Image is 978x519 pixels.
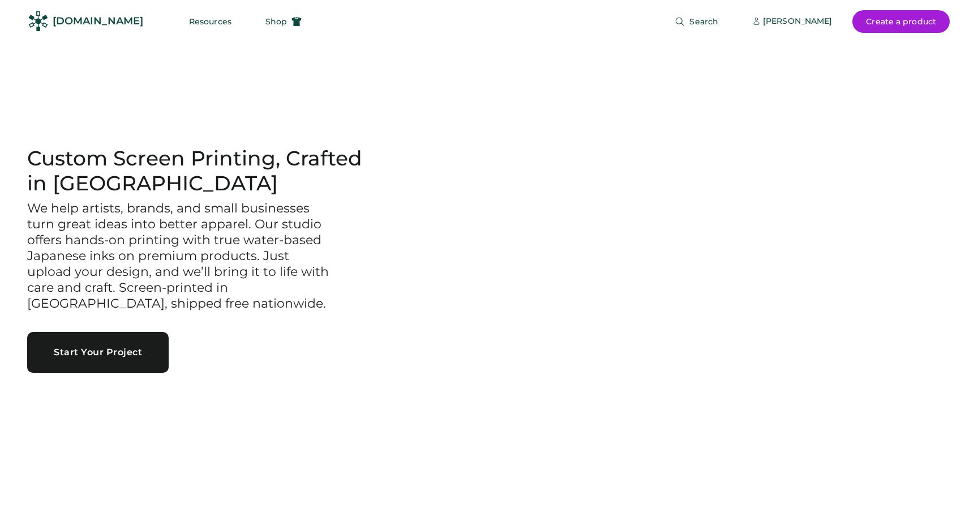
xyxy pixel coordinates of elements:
[27,201,333,312] h3: We help artists, brands, and small businesses turn great ideas into better apparel. Our studio of...
[689,18,718,25] span: Search
[28,11,48,31] img: Rendered Logo - Screens
[852,10,950,33] button: Create a product
[661,10,732,33] button: Search
[27,332,169,373] button: Start Your Project
[252,10,315,33] button: Shop
[53,14,143,28] div: [DOMAIN_NAME]
[175,10,245,33] button: Resources
[27,146,364,196] h1: Custom Screen Printing, Crafted in [GEOGRAPHIC_DATA]
[763,16,832,27] div: [PERSON_NAME]
[265,18,287,25] span: Shop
